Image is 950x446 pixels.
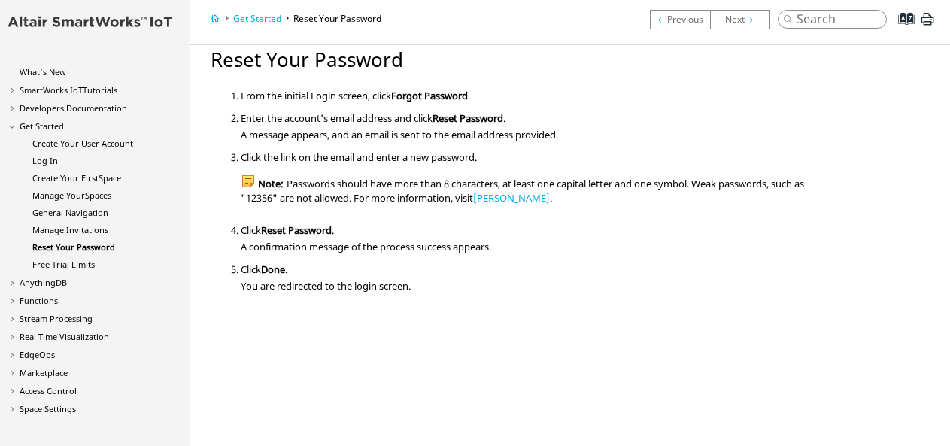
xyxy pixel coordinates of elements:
span: Click the link on the email and enter a new password. [241,147,477,164]
a: EdgeOps [20,349,55,360]
a: Get Started [20,120,64,132]
div: A message appears, and an email is sent to the email address provided. [241,125,811,141]
a: General Navigation [32,207,108,218]
span: Spaces [85,190,111,201]
a: Stream Processing [20,313,93,324]
span: From the initial Login screen, click . [241,86,470,102]
a: Manage Invitations [32,224,108,235]
span: Enter the account's email address and click . [241,108,505,125]
a: Developers Documentation [20,102,127,114]
a: Functions [20,295,58,306]
span: Reset Password [433,111,503,125]
a: Reset Your Password [293,12,381,25]
div: You are redirected to the login screen. [241,276,811,293]
a: Reset Your Password [32,241,115,253]
a: Real Time Visualization [20,331,109,342]
div: A confirmation message of the process success appears. [241,237,811,253]
a: What's New [20,66,66,77]
a: Marketplace [20,367,68,378]
span: Note: [241,174,287,193]
span: Forgot Password [391,89,468,102]
a: Free Trial Limits [725,12,755,26]
a: Free Trial Limits [32,259,95,270]
a: Manage Invitations [657,12,703,26]
span: Done [261,262,285,276]
span: Reset Password [261,223,332,237]
a: [PERSON_NAME] [473,191,550,205]
a: Access Control [20,385,77,396]
a: Get Started [233,12,281,25]
a: Space Settings [20,403,76,414]
a: SmartWorks IoTTutorials [20,84,117,96]
div: Passwords should have more than 8 characters, at least one capital letter and one symbol. Weak pa... [241,177,811,204]
span: Click . [241,259,287,276]
span: SmartWorks IoT [20,84,83,96]
input: Search [778,10,887,29]
a: Log In [32,155,58,166]
a: Print this page [919,18,936,32]
a: Index [887,23,916,37]
a: Create Your FirstSpace [32,172,121,184]
a: Manage YourSpaces [32,190,111,201]
a: Create Your User Account [32,138,133,149]
span: Space [99,172,121,184]
span: Click . [241,220,334,237]
a: AnythingDB [20,277,67,288]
